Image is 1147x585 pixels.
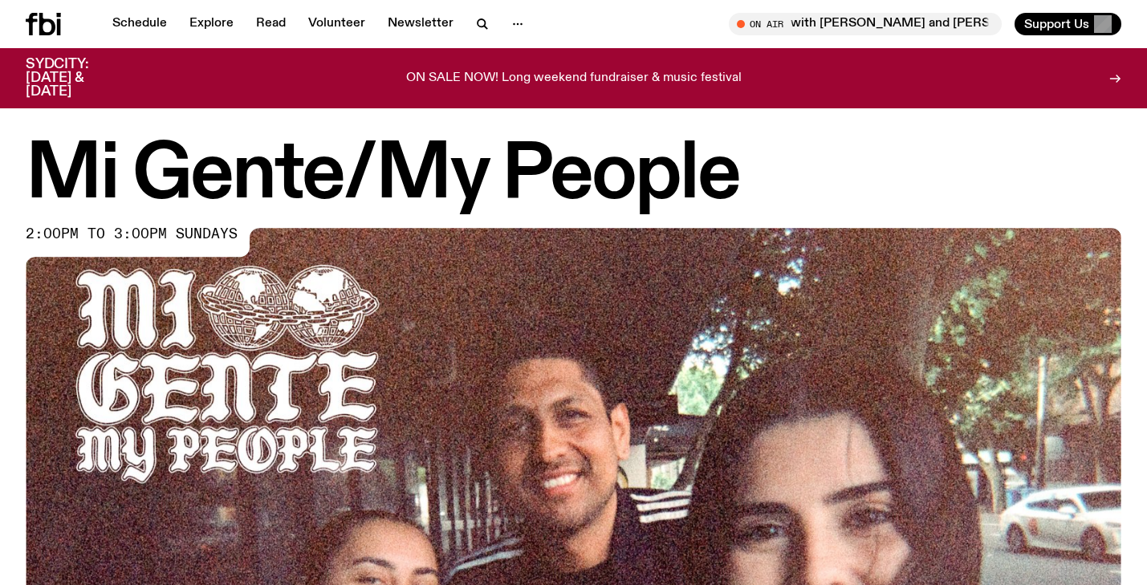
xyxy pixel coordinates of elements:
a: Schedule [103,13,177,35]
button: Support Us [1015,13,1121,35]
a: Newsletter [378,13,463,35]
button: On Air[DATE] Lunch with [PERSON_NAME] and [PERSON_NAME] // [PERSON_NAME] Interview [729,13,1002,35]
h1: Mi Gente/My People [26,140,1121,212]
a: Volunteer [299,13,375,35]
span: 2:00pm to 3:00pm sundays [26,228,238,241]
a: Read [246,13,295,35]
a: Explore [180,13,243,35]
span: Support Us [1024,17,1089,31]
h3: SYDCITY: [DATE] & [DATE] [26,58,128,99]
p: ON SALE NOW! Long weekend fundraiser & music festival [406,71,742,86]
